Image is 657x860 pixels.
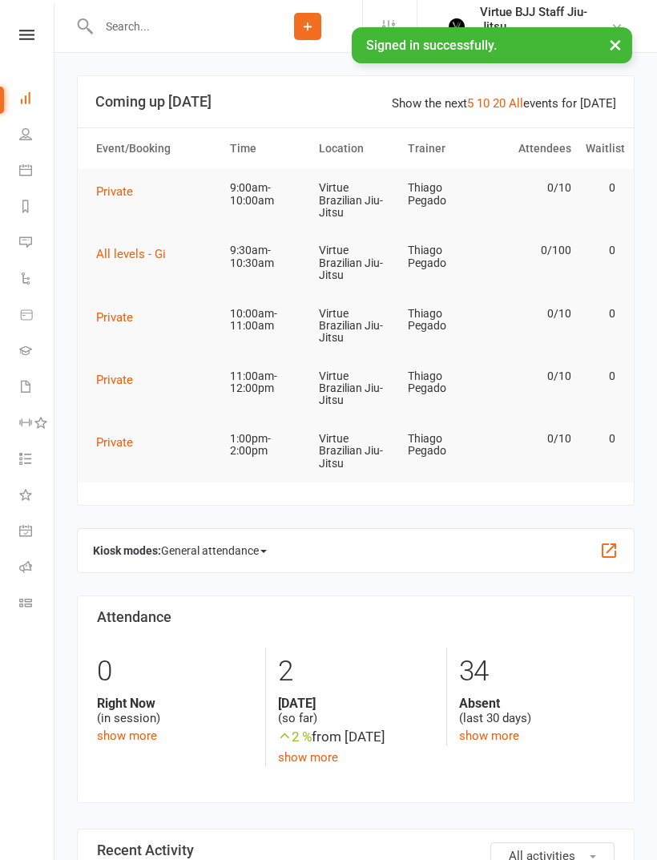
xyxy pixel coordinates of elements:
a: Roll call kiosk mode [19,551,55,587]
img: thumb_image1665449447.png [440,10,472,42]
div: 0 [97,648,253,696]
div: 34 [459,648,615,696]
h3: Coming up [DATE] [95,94,616,110]
td: Virtue Brazilian Jiu-Jitsu [312,357,401,420]
button: Private [96,433,144,452]
button: Private [96,182,144,201]
input: Search... [94,15,253,38]
td: 0 [578,357,623,395]
a: show more [97,729,157,743]
span: General attendance [161,538,267,563]
td: 0 [578,232,623,269]
div: Show the next events for [DATE] [392,94,616,113]
td: 0/10 [490,420,578,458]
strong: Absent [459,696,615,711]
td: Virtue Brazilian Jiu-Jitsu [312,232,401,294]
strong: [DATE] [278,696,433,711]
a: 20 [493,96,506,111]
td: Virtue Brazilian Jiu-Jitsu [312,169,401,232]
span: Private [96,310,133,325]
td: 0/10 [490,357,578,395]
div: (in session) [97,696,253,726]
span: Private [96,373,133,387]
h3: Attendance [97,609,615,625]
div: (so far) [278,696,433,726]
a: Dashboard [19,82,55,118]
button: All levels - Gi [96,244,177,264]
td: 0/100 [490,232,578,269]
td: Thiago Pegado [401,232,490,282]
th: Location [312,128,401,169]
h3: Recent Activity [97,842,615,858]
td: 1:00pm-2:00pm [223,420,312,470]
td: 11:00am-12:00pm [223,357,312,408]
td: 0/10 [490,295,578,333]
a: Product Sales [19,298,55,334]
td: 0 [578,169,623,207]
td: Virtue Brazilian Jiu-Jitsu [312,295,401,357]
td: 0/10 [490,169,578,207]
td: 9:30am-10:30am [223,232,312,282]
td: Thiago Pegado [401,357,490,408]
a: What's New [19,478,55,515]
div: 2 [278,648,433,696]
a: show more [278,750,338,765]
td: Thiago Pegado [401,169,490,220]
td: Virtue Brazilian Jiu-Jitsu [312,420,401,482]
td: 10:00am-11:00am [223,295,312,345]
td: Thiago Pegado [401,295,490,345]
div: Virtue BJJ Staff Jiu-Jitsu [480,5,611,34]
button: Private [96,308,144,327]
strong: Right Now [97,696,253,711]
th: Trainer [401,128,490,169]
span: 2 % [278,729,312,745]
th: Time [223,128,312,169]
a: People [19,118,55,154]
button: Private [96,370,144,390]
span: Signed in successfully. [366,38,497,53]
div: from [DATE] [278,726,433,748]
a: Class kiosk mode [19,587,55,623]
td: Thiago Pegado [401,420,490,470]
a: General attendance kiosk mode [19,515,55,551]
a: 10 [477,96,490,111]
td: 9:00am-10:00am [223,169,312,220]
td: 0 [578,295,623,333]
a: Calendar [19,154,55,190]
a: show more [459,729,519,743]
span: Private [96,184,133,199]
span: Private [96,435,133,450]
a: Reports [19,190,55,226]
th: Attendees [490,128,578,169]
div: (last 30 days) [459,696,615,726]
th: Event/Booking [89,128,223,169]
button: × [601,27,630,62]
td: 0 [578,420,623,458]
th: Waitlist [578,128,623,169]
a: 5 [467,96,474,111]
span: All levels - Gi [96,247,166,261]
strong: Kiosk modes: [93,544,161,557]
a: All [509,96,523,111]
